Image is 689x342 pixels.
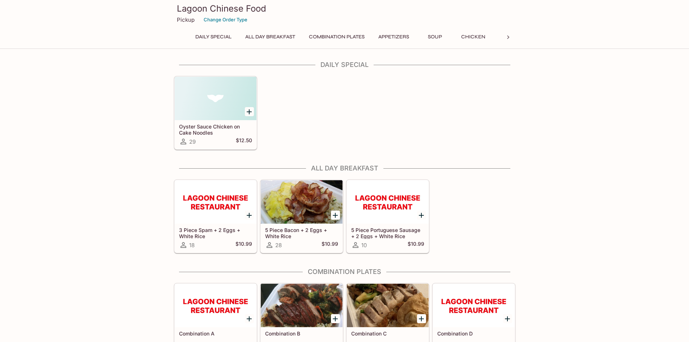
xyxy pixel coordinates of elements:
[305,32,369,42] button: Combination Plates
[260,180,343,253] a: 5 Piece Bacon + 2 Eggs + White Rice28$10.99
[408,241,424,249] h5: $10.99
[457,32,490,42] button: Chicken
[347,284,429,327] div: Combination C
[235,241,252,249] h5: $10.99
[419,32,451,42] button: Soup
[275,242,282,249] span: 28
[174,268,515,276] h4: Combination Plates
[347,180,429,224] div: 5 Piece Portuguese Sausage + 2 Eggs + White Rice
[496,32,528,42] button: Beef
[189,138,196,145] span: 29
[261,284,343,327] div: Combination B
[245,107,254,116] button: Add Oyster Sauce Chicken on Cake Noodles
[175,180,256,224] div: 3 Piece Spam + 2 Eggs + White Rice
[437,330,510,337] h5: Combination D
[245,211,254,220] button: Add 3 Piece Spam + 2 Eggs + White Rice
[361,242,367,249] span: 10
[265,330,338,337] h5: Combination B
[351,227,424,239] h5: 5 Piece Portuguese Sausage + 2 Eggs + White Rice
[433,284,515,327] div: Combination D
[177,16,195,23] p: Pickup
[374,32,413,42] button: Appetizers
[261,180,343,224] div: 5 Piece Bacon + 2 Eggs + White Rice
[174,61,515,69] h4: Daily Special
[265,227,338,239] h5: 5 Piece Bacon + 2 Eggs + White Rice
[322,241,338,249] h5: $10.99
[191,32,235,42] button: Daily Special
[179,330,252,337] h5: Combination A
[331,211,340,220] button: Add 5 Piece Bacon + 2 Eggs + White Rice
[175,284,256,327] div: Combination A
[179,227,252,239] h5: 3 Piece Spam + 2 Eggs + White Rice
[417,211,426,220] button: Add 5 Piece Portuguese Sausage + 2 Eggs + White Rice
[189,242,195,249] span: 18
[174,164,515,172] h4: All Day Breakfast
[241,32,299,42] button: All Day Breakfast
[346,180,429,253] a: 5 Piece Portuguese Sausage + 2 Eggs + White Rice10$10.99
[200,14,251,25] button: Change Order Type
[245,314,254,323] button: Add Combination A
[503,314,512,323] button: Add Combination D
[179,123,252,135] h5: Oyster Sauce Chicken on Cake Noodles
[175,77,256,120] div: Oyster Sauce Chicken on Cake Noodles
[417,314,426,323] button: Add Combination C
[177,3,513,14] h3: Lagoon Chinese Food
[236,137,252,146] h5: $12.50
[331,314,340,323] button: Add Combination B
[174,180,257,253] a: 3 Piece Spam + 2 Eggs + White Rice18$10.99
[174,76,257,149] a: Oyster Sauce Chicken on Cake Noodles29$12.50
[351,330,424,337] h5: Combination C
